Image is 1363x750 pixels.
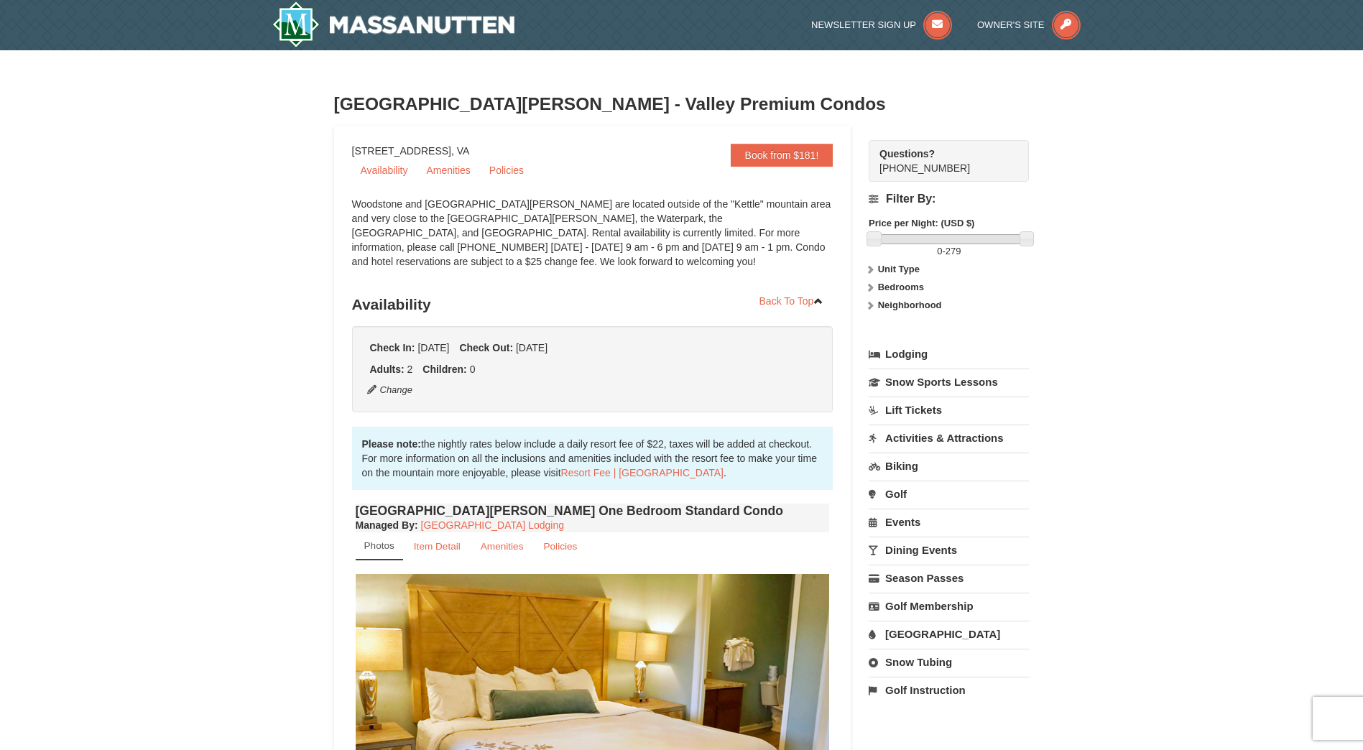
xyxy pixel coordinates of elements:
[869,397,1029,423] a: Lift Tickets
[937,246,942,256] span: 0
[534,532,586,560] a: Policies
[731,144,833,167] a: Book from $181!
[869,425,1029,451] a: Activities & Attractions
[417,342,449,353] span: [DATE]
[370,342,415,353] strong: Check In:
[356,504,830,518] h4: [GEOGRAPHIC_DATA][PERSON_NAME] One Bedroom Standard Condo
[362,438,421,450] strong: Please note:
[879,147,1003,174] span: [PHONE_NUMBER]
[811,19,952,30] a: Newsletter Sign Up
[869,369,1029,395] a: Snow Sports Lessons
[543,541,577,552] small: Policies
[561,467,724,478] a: Resort Fee | [GEOGRAPHIC_DATA]
[869,677,1029,703] a: Golf Instruction
[405,532,470,560] a: Item Detail
[977,19,1045,30] span: Owner's Site
[869,193,1029,205] h4: Filter By:
[869,341,1029,367] a: Lodging
[869,244,1029,259] label: -
[352,197,833,283] div: Woodstone and [GEOGRAPHIC_DATA][PERSON_NAME] are located outside of the "Kettle" mountain area an...
[364,540,394,551] small: Photos
[869,621,1029,647] a: [GEOGRAPHIC_DATA]
[869,453,1029,479] a: Biking
[481,541,524,552] small: Amenities
[750,290,833,312] a: Back To Top
[366,382,414,398] button: Change
[869,593,1029,619] a: Golf Membership
[352,427,833,490] div: the nightly rates below include a daily resort fee of $22, taxes will be added at checkout. For m...
[869,565,1029,591] a: Season Passes
[421,519,564,531] a: [GEOGRAPHIC_DATA] Lodging
[516,342,547,353] span: [DATE]
[334,90,1030,119] h3: [GEOGRAPHIC_DATA][PERSON_NAME] - Valley Premium Condos
[272,1,515,47] img: Massanutten Resort Logo
[878,282,924,292] strong: Bedrooms
[869,218,974,228] strong: Price per Night: (USD $)
[414,541,461,552] small: Item Detail
[471,532,533,560] a: Amenities
[470,364,476,375] span: 0
[352,290,833,319] h3: Availability
[417,159,479,181] a: Amenities
[878,264,920,274] strong: Unit Type
[356,532,403,560] a: Photos
[869,509,1029,535] a: Events
[977,19,1081,30] a: Owner's Site
[869,537,1029,563] a: Dining Events
[407,364,413,375] span: 2
[356,519,418,531] strong: :
[869,649,1029,675] a: Snow Tubing
[272,1,515,47] a: Massanutten Resort
[481,159,532,181] a: Policies
[459,342,513,353] strong: Check Out:
[352,159,417,181] a: Availability
[946,246,961,256] span: 279
[869,481,1029,507] a: Golf
[356,519,415,531] span: Managed By
[422,364,466,375] strong: Children:
[878,300,942,310] strong: Neighborhood
[811,19,916,30] span: Newsletter Sign Up
[370,364,405,375] strong: Adults:
[879,148,935,159] strong: Questions?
